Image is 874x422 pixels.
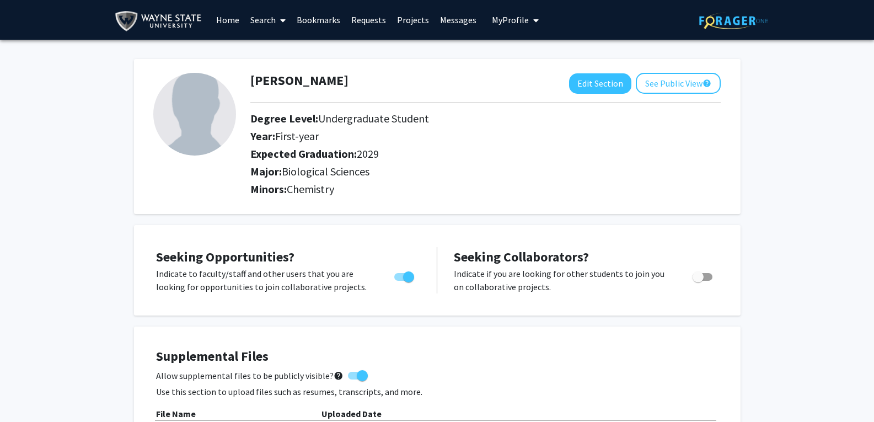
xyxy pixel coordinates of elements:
mat-icon: help [334,369,344,382]
span: Undergraduate Student [318,111,429,125]
a: Projects [392,1,435,39]
a: Bookmarks [291,1,346,39]
b: Uploaded Date [321,408,382,419]
h4: Supplemental Files [156,349,718,365]
h2: Minors: [250,183,721,196]
div: Toggle [688,267,718,284]
h2: Major: [250,165,721,178]
button: See Public View [636,73,721,94]
p: Indicate if you are looking for other students to join you on collaborative projects. [454,267,672,293]
span: First-year [275,129,319,143]
a: Requests [346,1,392,39]
span: 2029 [357,147,379,161]
h2: Expected Graduation: [250,147,659,161]
span: Seeking Opportunities? [156,248,294,265]
a: Messages [435,1,482,39]
img: ForagerOne Logo [699,12,768,29]
p: Use this section to upload files such as resumes, transcripts, and more. [156,385,718,398]
h2: Degree Level: [250,112,659,125]
a: Search [245,1,291,39]
div: Toggle [390,267,420,284]
span: Biological Sciences [282,164,369,178]
span: My Profile [492,14,529,25]
span: Chemistry [287,182,334,196]
img: Profile Picture [153,73,236,156]
button: Edit Section [569,73,631,94]
iframe: Chat [8,372,47,414]
b: File Name [156,408,196,419]
h1: [PERSON_NAME] [250,73,348,89]
h2: Year: [250,130,659,143]
p: Indicate to faculty/staff and other users that you are looking for opportunities to join collabor... [156,267,373,293]
mat-icon: help [703,77,711,90]
img: Wayne State University Logo [115,9,207,34]
span: Allow supplemental files to be publicly visible? [156,369,344,382]
span: Seeking Collaborators? [454,248,589,265]
a: Home [211,1,245,39]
